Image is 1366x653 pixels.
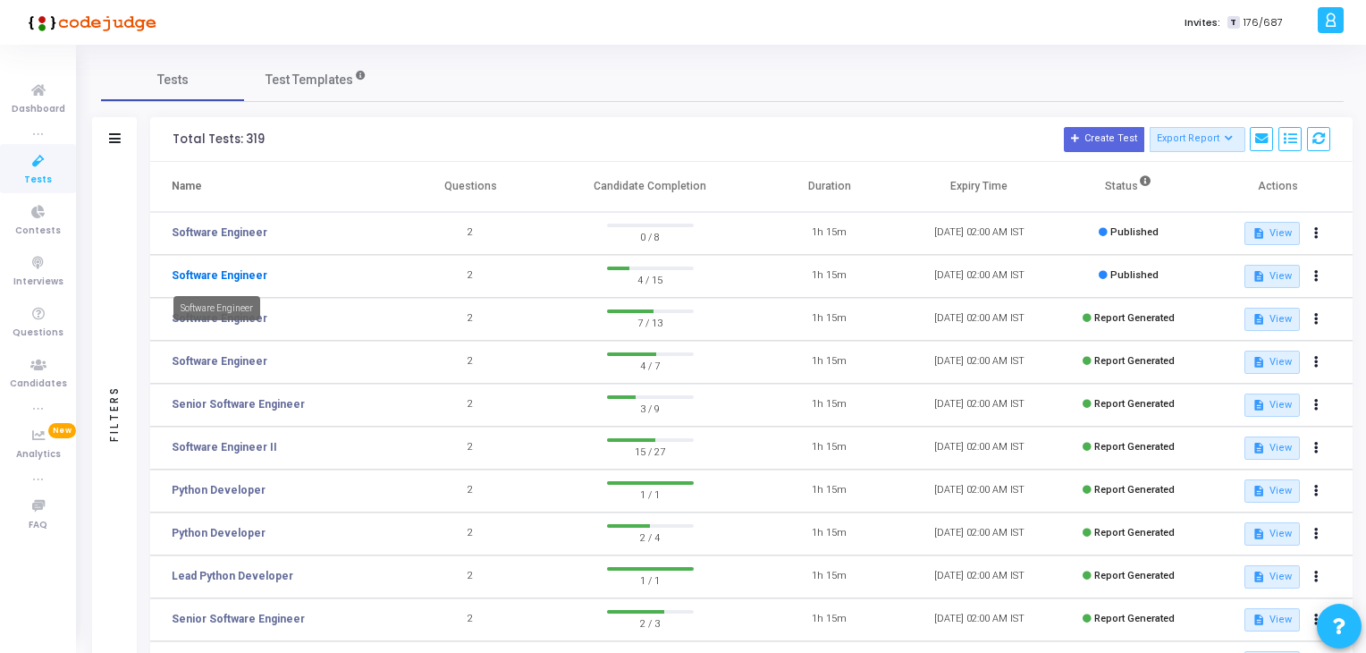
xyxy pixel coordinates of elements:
[172,439,277,455] a: Software Engineer II
[172,525,266,541] a: Python Developer
[607,227,694,245] span: 0 / 8
[1110,226,1159,238] span: Published
[1244,15,1283,30] span: 176/687
[755,427,904,470] td: 1h 15m
[106,315,122,512] div: Filters
[1244,522,1299,546] button: View
[24,173,52,188] span: Tests
[1252,313,1265,326] mat-icon: description
[1094,355,1175,367] span: Report Generated
[396,555,545,598] td: 2
[1252,270,1265,283] mat-icon: description
[1252,399,1265,411] mat-icon: description
[755,341,904,384] td: 1h 15m
[607,399,694,417] span: 3 / 9
[396,162,545,212] th: Questions
[396,427,545,470] td: 2
[755,212,904,255] td: 1h 15m
[1185,15,1220,30] label: Invites:
[172,225,267,241] a: Software Engineer
[1203,162,1353,212] th: Actions
[905,384,1054,427] td: [DATE] 02:00 AM IST
[755,162,904,212] th: Duration
[1252,571,1265,583] mat-icon: description
[1244,265,1299,288] button: View
[755,255,904,298] td: 1h 15m
[905,212,1054,255] td: [DATE] 02:00 AM IST
[173,296,260,320] div: Software Engineer
[1244,222,1299,245] button: View
[755,470,904,513] td: 1h 15m
[545,162,755,212] th: Candidate Completion
[607,442,694,460] span: 15 / 27
[29,518,47,533] span: FAQ
[1227,16,1239,30] span: T
[905,470,1054,513] td: [DATE] 02:00 AM IST
[755,598,904,641] td: 1h 15m
[905,555,1054,598] td: [DATE] 02:00 AM IST
[1252,227,1265,240] mat-icon: description
[1252,442,1265,454] mat-icon: description
[173,132,265,147] div: Total Tests: 319
[12,102,65,117] span: Dashboard
[172,482,266,498] a: Python Developer
[396,470,545,513] td: 2
[266,71,353,89] span: Test Templates
[755,298,904,341] td: 1h 15m
[172,568,293,584] a: Lead Python Developer
[396,384,545,427] td: 2
[172,267,267,284] a: Software Engineer
[755,384,904,427] td: 1h 15m
[157,71,189,89] span: Tests
[172,611,305,627] a: Senior Software Engineer
[905,598,1054,641] td: [DATE] 02:00 AM IST
[607,528,694,546] span: 2 / 4
[22,4,156,40] img: logo
[396,255,545,298] td: 2
[755,555,904,598] td: 1h 15m
[1244,565,1299,589] button: View
[1110,269,1159,281] span: Published
[16,447,61,462] span: Analytics
[1094,527,1175,539] span: Report Generated
[13,326,63,341] span: Questions
[150,162,396,212] th: Name
[755,513,904,555] td: 1h 15m
[1244,394,1299,417] button: View
[905,255,1054,298] td: [DATE] 02:00 AM IST
[1094,398,1175,410] span: Report Generated
[1064,127,1144,152] button: Create Test
[396,298,545,341] td: 2
[905,162,1054,212] th: Expiry Time
[1094,613,1175,624] span: Report Generated
[905,427,1054,470] td: [DATE] 02:00 AM IST
[1252,356,1265,369] mat-icon: description
[15,224,61,239] span: Contests
[1094,312,1175,324] span: Report Generated
[10,377,67,392] span: Candidates
[905,341,1054,384] td: [DATE] 02:00 AM IST
[607,614,694,632] span: 2 / 3
[607,571,694,589] span: 1 / 1
[396,212,545,255] td: 2
[1094,441,1175,453] span: Report Generated
[1150,127,1245,152] button: Export Report
[13,275,63,290] span: Interviews
[396,598,545,641] td: 2
[1244,608,1299,632] button: View
[607,313,694,331] span: 7 / 13
[1094,484,1175,496] span: Report Generated
[607,356,694,374] span: 4 / 7
[1252,528,1265,540] mat-icon: description
[1252,614,1265,626] mat-icon: description
[396,341,545,384] td: 2
[607,485,694,503] span: 1 / 1
[172,396,305,412] a: Senior Software Engineer
[1244,308,1299,331] button: View
[1252,485,1265,497] mat-icon: description
[1054,162,1203,212] th: Status
[1244,351,1299,374] button: View
[1094,570,1175,581] span: Report Generated
[396,513,545,555] td: 2
[607,270,694,288] span: 4 / 15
